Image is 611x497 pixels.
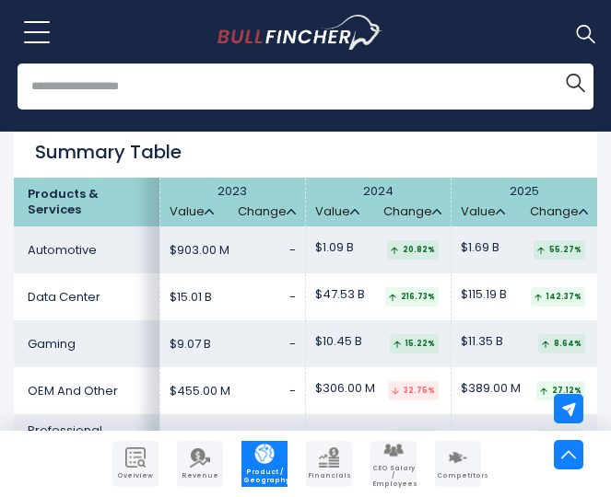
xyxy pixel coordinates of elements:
td: OEM And Other [14,367,159,414]
a: Change [530,204,588,220]
span: $455.00 M [170,384,230,399]
span: $306.00 M [315,381,375,397]
h2: Summary Table [14,141,597,163]
span: CEO Salary / Employees [372,465,415,488]
a: Company Employees [370,441,417,487]
span: $9.07 B [170,337,211,353]
td: Data Center [14,273,159,320]
div: 20.93% [535,430,585,449]
span: $11.35 B [461,334,503,350]
div: 32.75% [388,381,439,400]
img: Bullfincher logo [217,15,382,50]
a: Change [238,204,296,220]
th: 2024 [306,178,452,227]
div: 216.73% [385,287,439,306]
span: Product / Geography [243,468,286,484]
span: $1.69 B [461,240,499,256]
a: Value [170,204,214,220]
span: $47.53 B [315,287,365,303]
span: $10.45 B [315,334,362,350]
span: $1.09 B [315,240,354,256]
span: - [289,288,296,306]
th: Products & Services [14,178,159,227]
span: $1.55 B [315,430,354,445]
span: Financials [308,472,350,480]
span: - [289,430,296,447]
td: Gaming [14,320,159,367]
th: 2025 [452,178,597,227]
td: Professional Visualization [14,414,159,464]
span: - [289,241,296,259]
div: 15.22% [390,334,439,353]
span: Competitors [437,472,479,480]
a: Company Financials [306,441,352,487]
div: 20.82% [387,240,439,260]
a: Company Overview [112,441,159,487]
a: Value [461,204,505,220]
th: 2023 [159,178,305,227]
span: $389.00 M [461,381,521,397]
td: Automotive [14,226,159,273]
span: $903.00 M [170,243,229,259]
a: Company Revenue [177,441,223,487]
div: 142.37% [531,287,585,306]
span: $1.88 B [461,430,499,445]
div: 27.12% [536,381,585,400]
span: - [289,382,296,399]
a: Go to homepage [217,15,416,50]
a: Change [383,204,441,220]
a: Value [315,204,359,220]
span: $15.01 B [170,290,212,306]
button: Search [557,64,593,100]
div: 0.58% [393,430,439,449]
span: - [289,335,296,353]
span: Revenue [179,472,221,480]
a: Company Competitors [435,441,481,487]
span: Overview [114,472,157,480]
a: Company Product/Geography [241,441,288,487]
div: 8.64% [538,334,585,353]
span: $115.19 B [461,287,507,303]
div: 55.27% [534,240,585,260]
